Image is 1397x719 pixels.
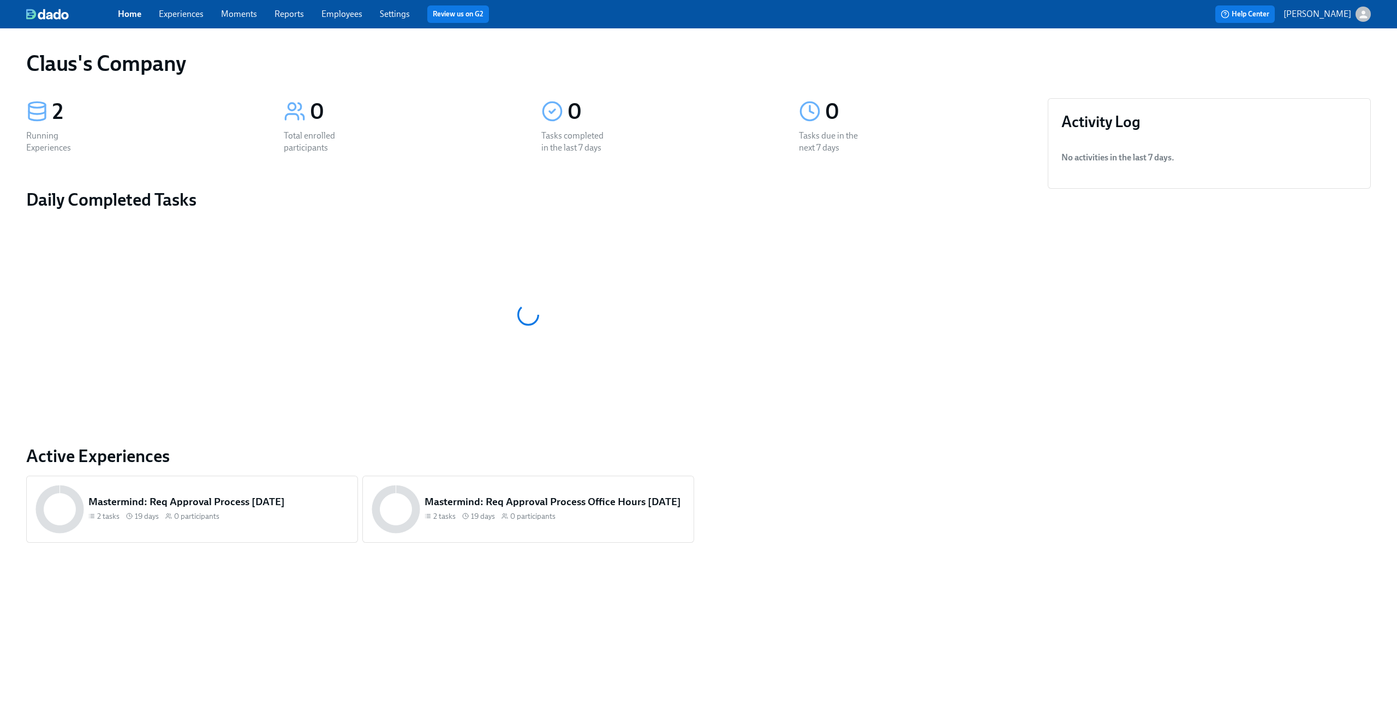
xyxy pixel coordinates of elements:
button: Review us on G2 [427,5,489,23]
a: Moments [221,9,257,19]
span: 19 days [471,511,495,522]
p: [PERSON_NAME] [1283,8,1351,20]
span: 2 tasks [433,511,456,522]
span: 2 tasks [97,511,120,522]
div: Tasks due in the next 7 days [799,130,869,154]
button: [PERSON_NAME] [1283,7,1371,22]
a: Employees [321,9,362,19]
span: Help Center [1221,9,1269,20]
a: Mastermind: Req Approval Process [DATE]2 tasks 19 days0 participants [26,476,358,543]
li: No activities in the last 7 days . [1061,145,1357,171]
span: 19 days [135,511,159,522]
div: 2 [52,98,258,125]
div: 0 [825,98,1030,125]
h2: Daily Completed Tasks [26,189,1030,211]
h3: Activity Log [1061,112,1357,131]
a: dado [26,9,118,20]
h5: Mastermind: Req Approval Process [DATE] [88,495,349,509]
a: Reports [274,9,304,19]
div: Running Experiences [26,130,96,154]
div: 0 [310,98,515,125]
h1: Claus's Company [26,50,186,76]
a: Home [118,9,141,19]
a: Active Experiences [26,445,1030,467]
button: Help Center [1215,5,1275,23]
img: dado [26,9,69,20]
div: Tasks completed in the last 7 days [541,130,611,154]
a: Experiences [159,9,204,19]
div: Total enrolled participants [284,130,354,154]
a: Settings [380,9,410,19]
div: 0 [568,98,773,125]
h5: Mastermind: Req Approval Process Office Hours [DATE] [425,495,685,509]
span: 0 participants [510,511,556,522]
span: 0 participants [174,511,219,522]
a: Review us on G2 [433,9,483,20]
a: Mastermind: Req Approval Process Office Hours [DATE]2 tasks 19 days0 participants [362,476,694,543]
